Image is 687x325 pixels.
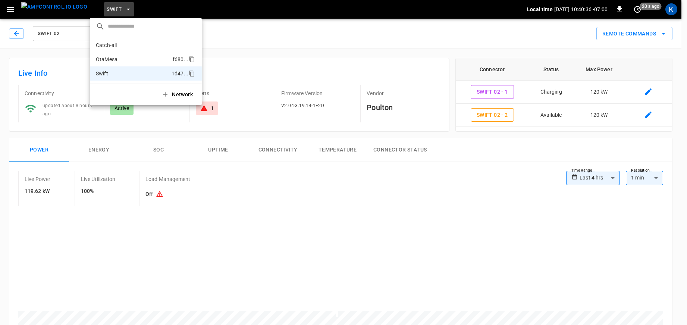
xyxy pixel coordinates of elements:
[96,41,169,49] p: Catch-all
[188,55,196,64] div: copy
[157,87,199,102] button: Network
[96,70,169,77] p: Swift
[188,69,196,78] div: copy
[96,56,170,63] p: OtaMesa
